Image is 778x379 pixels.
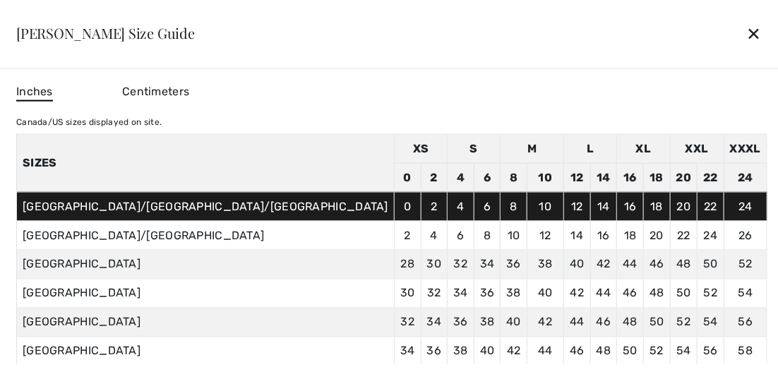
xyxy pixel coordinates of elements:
td: 40 [564,250,591,279]
span: Chat [31,10,60,23]
td: 26 [724,221,767,250]
td: 48 [617,308,644,337]
td: 2 [421,192,448,221]
td: 22 [698,192,724,221]
td: 44 [617,250,644,279]
td: 56 [698,337,724,366]
td: L [564,134,617,163]
td: 46 [643,250,670,279]
td: 10 [527,192,563,221]
td: XL [617,134,670,163]
td: 34 [421,308,448,337]
td: 58 [724,337,767,366]
td: 14 [590,192,617,221]
td: 18 [643,163,670,192]
td: 50 [617,337,644,366]
td: 14 [590,163,617,192]
td: 22 [670,221,698,250]
td: 6 [448,221,474,250]
td: 36 [474,279,501,308]
td: 22 [698,163,724,192]
td: 20 [670,163,698,192]
td: [GEOGRAPHIC_DATA] [16,279,394,308]
th: Sizes [16,134,394,192]
td: [GEOGRAPHIC_DATA]/[GEOGRAPHIC_DATA] [16,221,394,250]
span: Centimeters [122,84,189,97]
td: 46 [590,308,617,337]
td: 46 [617,279,644,308]
td: 54 [670,337,698,366]
td: [GEOGRAPHIC_DATA] [16,337,394,366]
td: 52 [643,337,670,366]
td: 52 [698,279,724,308]
td: 38 [501,279,527,308]
td: 0 [394,163,421,192]
td: 12 [564,163,591,192]
td: M [501,134,564,163]
td: 36 [501,250,527,279]
td: 28 [394,250,421,279]
td: XS [394,134,447,163]
div: ✕ [747,18,762,48]
td: 54 [724,279,767,308]
td: S [448,134,501,163]
td: 30 [421,250,448,279]
td: 34 [448,279,474,308]
td: 8 [501,192,527,221]
td: 12 [527,221,563,250]
td: 32 [394,308,421,337]
td: 38 [527,250,563,279]
td: 30 [394,279,421,308]
td: 10 [527,163,563,192]
td: 44 [590,279,617,308]
td: XXXL [724,134,767,163]
td: 34 [474,250,501,279]
td: 4 [448,192,474,221]
td: 16 [590,221,617,250]
td: [GEOGRAPHIC_DATA] [16,250,394,279]
td: 0 [394,192,421,221]
td: 40 [474,337,501,366]
td: 48 [643,279,670,308]
td: 16 [617,163,644,192]
td: 46 [564,337,591,366]
td: 32 [448,250,474,279]
td: 20 [643,221,670,250]
td: 4 [448,163,474,192]
div: [PERSON_NAME] Size Guide [16,26,195,40]
td: XXL [670,134,724,163]
td: 36 [421,337,448,366]
td: 6 [474,192,501,221]
td: 24 [698,221,724,250]
td: 40 [501,308,527,337]
td: 44 [527,337,563,366]
td: 8 [501,163,527,192]
td: 38 [474,308,501,337]
td: 52 [670,308,698,337]
td: 44 [564,308,591,337]
td: 6 [474,163,501,192]
td: 24 [724,192,767,221]
td: 42 [564,279,591,308]
td: 2 [421,163,448,192]
td: 24 [724,163,767,192]
td: 48 [670,250,698,279]
td: 42 [590,250,617,279]
td: [GEOGRAPHIC_DATA] [16,308,394,337]
td: 42 [527,308,563,337]
td: 36 [448,308,474,337]
td: 42 [501,337,527,366]
td: 50 [670,279,698,308]
td: 12 [564,192,591,221]
td: 18 [643,192,670,221]
td: 2 [394,221,421,250]
td: 40 [527,279,563,308]
td: 50 [643,308,670,337]
td: 52 [724,250,767,279]
td: 32 [421,279,448,308]
td: 34 [394,337,421,366]
td: 48 [590,337,617,366]
td: 50 [698,250,724,279]
td: 10 [501,221,527,250]
td: 8 [474,221,501,250]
